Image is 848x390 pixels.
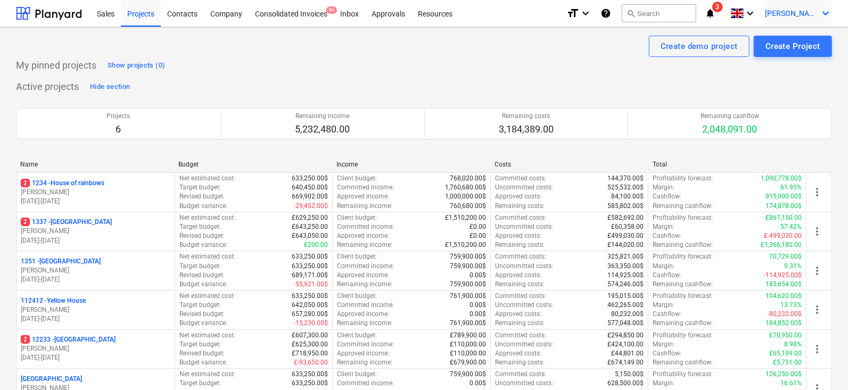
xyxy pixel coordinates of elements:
[337,202,392,211] p: Remaining income :
[21,218,170,245] div: 21337 -[GEOGRAPHIC_DATA][PERSON_NAME][DATE]-[DATE]
[653,310,681,319] p: Cashflow :
[450,292,486,301] p: 761,900.00$
[179,370,235,379] p: Net estimated cost :
[21,296,170,323] div: 112412 -Yellow House[PERSON_NAME][DATE]-[DATE]
[765,213,802,222] p: £867,150.00
[653,319,713,328] p: Remaining cashflow :
[450,252,486,261] p: 759,900.00$
[607,240,644,250] p: £144,020.00
[179,358,227,367] p: Budget variance :
[773,358,802,367] p: £5,751.00
[179,301,221,310] p: Target budget :
[21,353,170,362] p: [DATE] - [DATE]
[607,331,644,340] p: £294,850.00
[450,349,486,358] p: £110,000.00
[337,358,392,367] p: Remaining income :
[179,231,225,240] p: Revised budget :
[179,262,221,271] p: Target budget :
[337,280,392,289] p: Remaining income :
[179,240,227,250] p: Budget variance :
[780,379,802,388] p: 16.61%
[579,7,592,20] i: keyboard_arrow_down
[179,222,221,231] p: Target budget :
[653,202,713,211] p: Remaining cashflow :
[179,202,227,211] p: Budget variance :
[292,379,328,388] p: 633,250.00$
[337,310,389,319] p: Approved income :
[179,183,221,192] p: Target budget :
[780,301,802,310] p: 13.73%
[495,280,545,289] p: Remaining costs :
[495,349,541,358] p: Approved costs :
[653,370,713,379] p: Profitability forecast :
[653,262,674,271] p: Margin :
[607,174,644,183] p: 144,370.00$
[470,271,486,280] p: 0.00$
[607,262,644,271] p: 363,350.00$
[337,231,389,240] p: Approved income :
[495,174,546,183] p: Committed costs :
[21,188,170,197] p: [PERSON_NAME]
[607,358,644,367] p: £674,149.00
[326,6,337,14] span: 9+
[21,266,170,275] p: [PERSON_NAME]
[653,192,681,201] p: Cashflow :
[495,370,546,379] p: Committed costs :
[653,358,713,367] p: Remaining cashflow :
[108,60,165,72] div: Show projects (0)
[179,319,227,328] p: Budget variance :
[294,280,328,289] p: -55,921.00$
[811,186,824,198] span: more_vert
[337,319,392,328] p: Remaining income :
[337,192,389,201] p: Approved income :
[337,240,392,250] p: Remaining income :
[499,123,554,136] p: 3,184,389.00
[764,271,802,280] p: -114,925.00$
[292,213,328,222] p: £629,250.00
[292,310,328,319] p: 657,280.00$
[179,349,225,358] p: Revised budget :
[495,292,546,301] p: Committed costs :
[780,183,802,192] p: 61.95%
[450,174,486,183] p: 768,020.00$
[21,257,101,266] p: 1351 - [GEOGRAPHIC_DATA]
[337,213,377,222] p: Client budget :
[304,240,328,250] p: £200.00
[611,349,644,358] p: £44,801.00
[653,252,713,261] p: Profitability forecast :
[292,370,328,379] p: 633,250.00$
[21,197,170,206] p: [DATE] - [DATE]
[701,112,759,121] p: Remaining cashflow
[292,231,328,240] p: £643,050.00
[765,202,802,211] p: 174,878.00$
[21,179,104,188] p: 1234 - House of rainbows
[653,213,713,222] p: Profitability forecast :
[337,349,389,358] p: Approved income :
[292,183,328,192] p: 640,450.00$
[445,183,486,192] p: 1,760,680.00$
[761,240,802,250] p: £1,366,180.00
[495,183,553,192] p: Uncommitted costs :
[615,370,644,379] p: 5,150.00$
[765,370,802,379] p: 126,250.00$
[179,213,235,222] p: Net estimated cost :
[495,271,541,280] p: Approved costs :
[653,280,713,289] p: Remaining cashflow :
[611,310,644,319] p: 80,232.00$
[450,370,486,379] p: 759,900.00$
[450,262,486,271] p: 759,900.00$
[495,301,553,310] p: Uncommitted costs :
[653,240,713,250] p: Remaining cashflow :
[179,192,225,201] p: Revised budget :
[495,213,546,222] p: Committed costs :
[336,161,486,168] div: Income
[495,379,553,388] p: Uncommitted costs :
[295,112,350,121] p: Remaining income
[611,192,644,201] p: 84,100.00$
[712,2,723,12] span: 3
[768,310,802,319] p: -80,232.00$
[819,7,832,20] i: keyboard_arrow_down
[622,4,696,22] button: Search
[179,340,221,349] p: Target budget :
[179,292,235,301] p: Net estimated cost :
